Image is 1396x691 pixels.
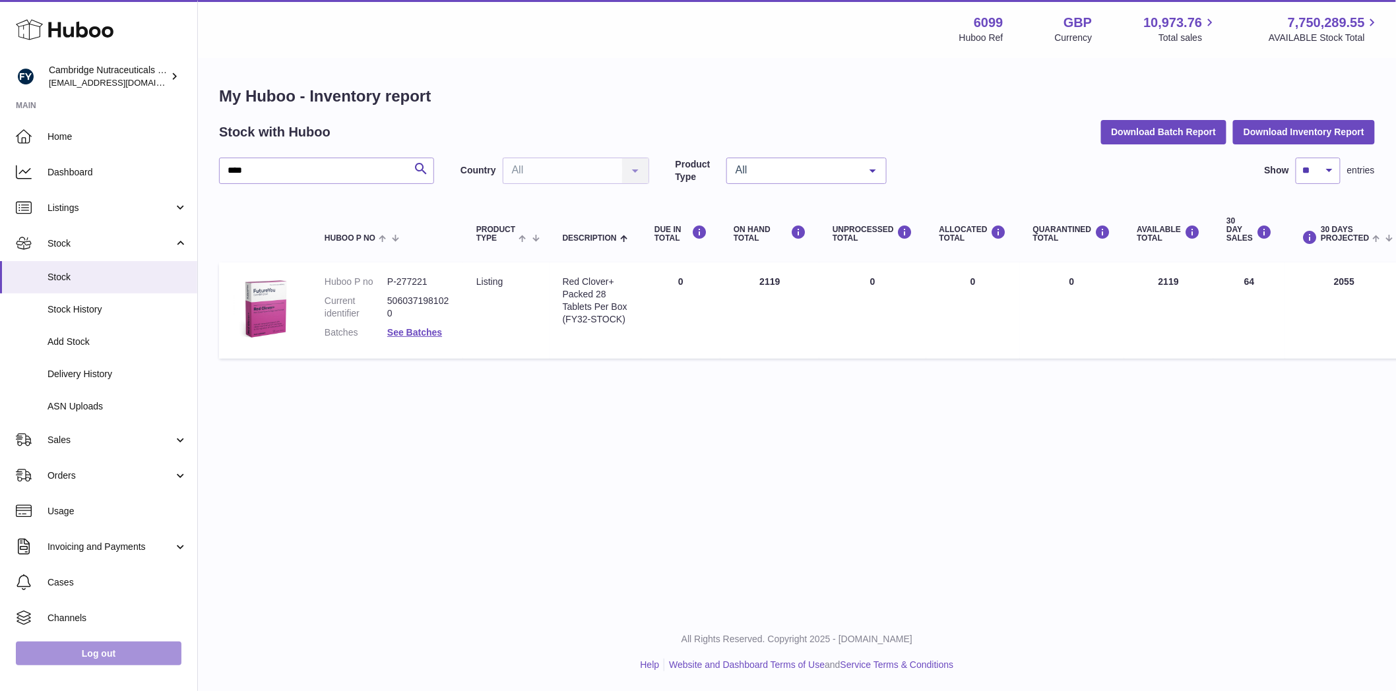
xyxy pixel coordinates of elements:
span: Total sales [1158,32,1217,44]
span: Stock [48,271,187,284]
span: Huboo P no [325,234,375,243]
div: Cambridge Nutraceuticals Ltd [49,64,168,89]
div: 30 DAY SALES [1226,217,1272,243]
span: Description [563,234,617,243]
span: entries [1347,164,1375,177]
div: AVAILABLE Total [1137,225,1201,243]
a: Help [641,659,660,670]
a: Log out [16,642,181,665]
td: 2119 [720,262,819,359]
span: All [732,164,860,177]
span: [EMAIL_ADDRESS][DOMAIN_NAME] [49,77,194,88]
img: huboo@camnutra.com [16,67,36,86]
div: UNPROCESSED Total [833,225,913,243]
span: ASN Uploads [48,400,187,413]
span: Product Type [476,225,515,243]
span: Stock [48,237,174,250]
a: See Batches [387,327,442,338]
span: Usage [48,505,187,518]
li: and [664,659,953,671]
span: Stock History [48,303,187,316]
p: All Rights Reserved. Copyright 2025 - [DOMAIN_NAME] [208,633,1385,646]
span: 0 [1069,276,1075,287]
dt: Current identifier [325,295,387,320]
div: Currency [1055,32,1093,44]
td: 2119 [1124,262,1214,359]
td: 0 [819,262,926,359]
span: Invoicing and Payments [48,541,174,553]
span: Cases [48,576,187,589]
td: 0 [926,262,1020,359]
a: 10,973.76 Total sales [1143,14,1217,44]
button: Download Inventory Report [1233,120,1375,144]
span: 30 DAYS PROJECTED [1321,225,1369,243]
div: ON HAND Total [734,225,806,243]
label: Product Type [676,158,720,183]
a: 7,750,289.55 AVAILABLE Stock Total [1269,14,1380,44]
span: 10,973.76 [1143,14,1202,32]
span: listing [476,276,503,287]
label: Country [460,164,496,177]
span: Orders [48,469,174,482]
dt: Batches [325,326,387,339]
dt: Huboo P no [325,276,387,288]
span: Delivery History [48,368,187,380]
span: Sales [48,434,174,446]
a: Website and Dashboard Terms of Use [669,659,825,670]
span: AVAILABLE Stock Total [1269,32,1380,44]
dd: P-277221 [387,276,450,288]
span: Dashboard [48,166,187,179]
label: Show [1265,164,1289,177]
td: 64 [1213,262,1285,359]
button: Download Batch Report [1101,120,1227,144]
span: Listings [48,202,174,214]
span: 7,750,289.55 [1288,14,1365,32]
h1: My Huboo - Inventory report [219,86,1375,107]
div: Red Clover+ Packed 28 Tablets Per Box (FY32-STOCK) [563,276,628,326]
strong: 6099 [974,14,1003,32]
img: product image [232,276,298,342]
span: Add Stock [48,336,187,348]
span: Channels [48,612,187,624]
td: 0 [641,262,720,359]
h2: Stock with Huboo [219,123,331,141]
div: ALLOCATED Total [939,225,1007,243]
div: QUARANTINED Total [1033,225,1111,243]
a: Service Terms & Conditions [841,659,954,670]
div: DUE IN TOTAL [654,225,707,243]
span: Home [48,131,187,143]
strong: GBP [1063,14,1092,32]
dd: 5060371981020 [387,295,450,320]
div: Huboo Ref [959,32,1003,44]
